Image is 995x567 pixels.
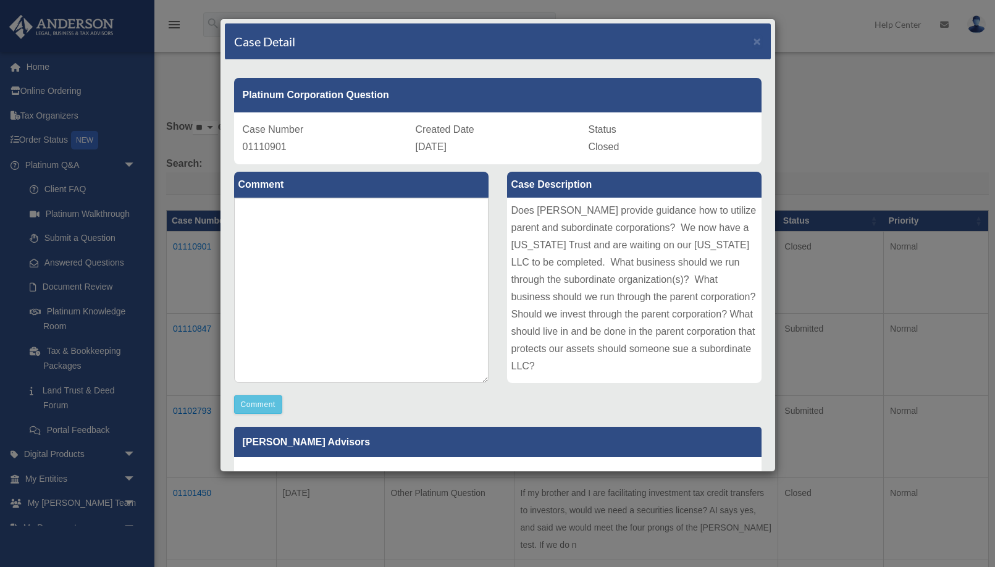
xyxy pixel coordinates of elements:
span: Case Number [243,124,304,135]
label: Case Description [507,172,762,198]
span: 01110901 [243,141,287,152]
label: Comment [234,172,489,198]
div: Platinum Corporation Question [234,78,762,112]
small: [DATE] [243,470,322,479]
p: [PERSON_NAME] Advisors [234,427,762,457]
div: Does [PERSON_NAME] provide guidance how to utilize parent and subordinate corporations? We now ha... [507,198,762,383]
h4: Case Detail [234,33,295,50]
b: Update date : [243,470,296,479]
span: Created Date [416,124,474,135]
span: Closed [589,141,619,152]
span: [DATE] [416,141,447,152]
span: × [754,34,762,48]
button: Comment [234,395,283,414]
span: Status [589,124,616,135]
button: Close [754,35,762,48]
